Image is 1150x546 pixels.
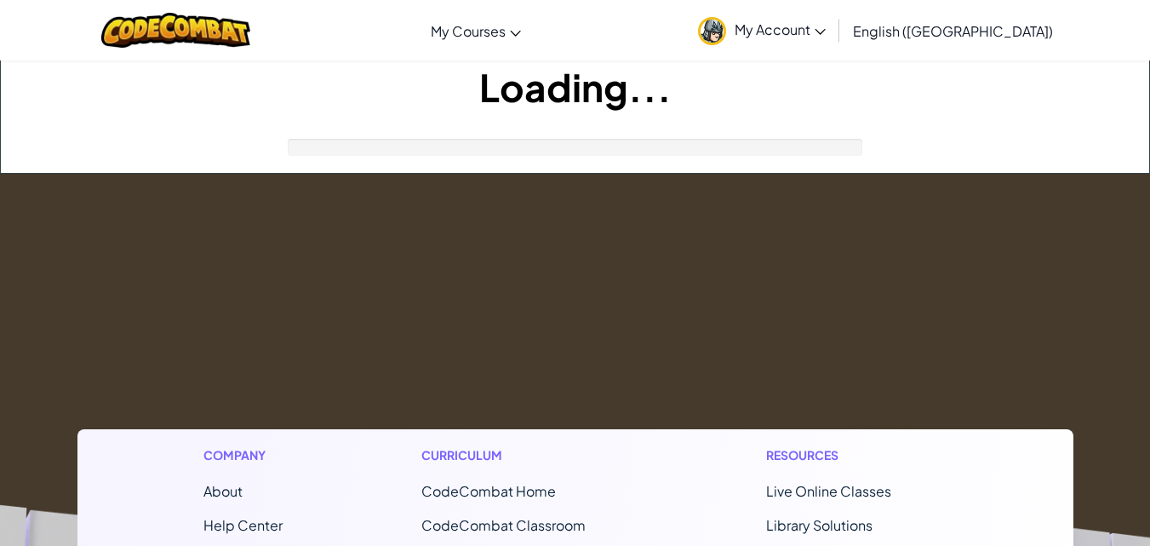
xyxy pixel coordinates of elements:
a: Live Online Classes [766,482,891,500]
span: My Account [735,20,826,38]
a: Help Center [203,516,283,534]
h1: Curriculum [421,446,627,464]
img: avatar [698,17,726,45]
a: My Courses [422,8,529,54]
a: About [203,482,243,500]
h1: Resources [766,446,947,464]
a: Library Solutions [766,516,873,534]
a: English ([GEOGRAPHIC_DATA]) [844,8,1061,54]
span: English ([GEOGRAPHIC_DATA]) [853,22,1053,40]
a: CodeCombat Classroom [421,516,586,534]
a: My Account [689,3,834,57]
h1: Loading... [1,60,1149,113]
h1: Company [203,446,283,464]
span: My Courses [431,22,506,40]
span: CodeCombat Home [421,482,556,500]
img: CodeCombat logo [101,13,250,48]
